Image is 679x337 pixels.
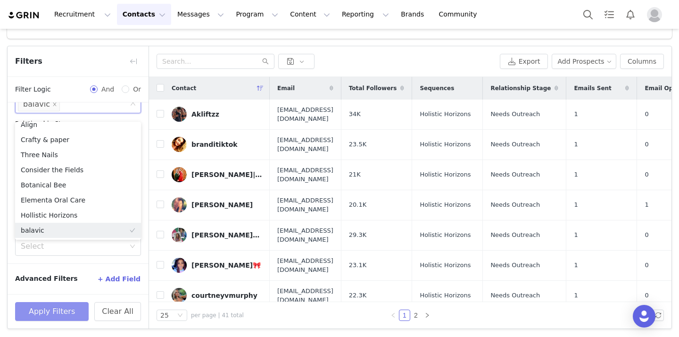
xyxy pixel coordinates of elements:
a: [PERSON_NAME]🔷SoftGrind-RealResults [172,227,262,243]
img: c8a607bf-226d-45dd-b10e-198fcc756cac.jpg [172,288,187,303]
span: 20.1K [349,200,366,210]
a: 1 [399,310,410,320]
button: Content [284,4,336,25]
span: [EMAIL_ADDRESS][DOMAIN_NAME] [277,226,333,244]
span: Filters [15,56,42,67]
i: icon: check [130,122,135,127]
img: fc3ffbbb-69e2-4104-8ca6-66cdb4c909d2--s.jpg [172,258,187,273]
span: [EMAIL_ADDRESS][DOMAIN_NAME] [277,286,333,305]
li: Next Page [422,310,433,321]
button: Contacts [117,4,171,25]
i: icon: down [130,244,135,250]
img: grin logo [8,11,41,20]
a: [PERSON_NAME] [172,197,262,212]
span: Holistic Horizons [420,170,471,179]
li: balavic [15,223,141,238]
li: Elementa Oral Care [15,193,141,208]
div: [PERSON_NAME] [191,201,253,209]
span: 1 [574,261,578,270]
li: Align [15,117,141,132]
li: Botanical Bee [15,177,141,193]
i: icon: check [130,197,135,203]
li: Three Nails [15,147,141,162]
div: courtneyvmurphy [191,292,257,299]
span: 23.5K [349,140,366,149]
span: 23.1K [349,261,366,270]
button: Columns [620,54,664,69]
span: 1 [574,200,578,210]
span: 1 [574,140,578,149]
span: [EMAIL_ADDRESS][DOMAIN_NAME] [277,196,333,214]
li: Previous Page [388,310,399,321]
i: icon: down [177,312,183,319]
img: placeholder-profile.jpg [647,7,662,22]
span: 29.3K [349,230,366,240]
i: icon: check [130,182,135,188]
i: icon: check [130,227,135,233]
span: Needs Outreach [490,200,540,210]
i: icon: search [262,58,269,65]
button: Add Prospects [552,54,617,69]
div: Relationship Stage [15,119,141,128]
div: [PERSON_NAME]🎀 [191,261,261,269]
div: [PERSON_NAME]|momma|Digitalmarking [191,171,262,178]
a: [PERSON_NAME]|momma|Digitalmarking [172,167,262,182]
i: icon: right [424,312,430,318]
span: Or [129,84,141,94]
button: + Add Field [97,271,141,286]
span: 1 [574,230,578,240]
a: branditiktok [172,137,262,152]
span: 22.3K [349,291,366,300]
i: icon: check [130,152,135,158]
button: Export [500,54,548,69]
button: Recruitment [49,4,116,25]
button: Search [578,4,598,25]
button: Program [230,4,284,25]
i: icon: check [130,137,135,143]
li: 2 [410,310,422,321]
span: Needs Outreach [490,230,540,240]
button: Profile [641,7,671,22]
button: Notifications [620,4,641,25]
a: Akliftzz [172,107,262,122]
span: Total Followers [349,84,397,93]
a: Brands [395,4,432,25]
span: Needs Outreach [490,110,540,119]
div: branditiktok [191,141,238,148]
div: balavic [23,97,50,112]
li: balavic [18,96,60,111]
span: 1 [574,110,578,119]
span: Filter Logic [15,84,51,94]
span: Email [277,84,295,93]
a: [PERSON_NAME]🎀 [172,258,262,273]
button: Clear All [94,302,141,321]
span: Relationship Stage [490,84,551,93]
button: Apply Filters [15,302,89,321]
a: courtneyvmurphy [172,288,262,303]
span: 21K [349,170,361,179]
span: 1 [574,170,578,179]
i: icon: check [130,167,135,173]
span: Contact [172,84,196,93]
span: per page | 41 total [191,311,244,320]
a: 2 [411,310,421,320]
span: 1 [574,291,578,300]
div: Open Intercom Messenger [633,305,655,328]
span: Holistic Horizons [420,110,471,119]
li: Consider the Fields [15,162,141,177]
li: Hollistic Horizons [15,208,141,223]
span: Holistic Horizons [420,230,471,240]
span: And [98,84,118,94]
span: [EMAIL_ADDRESS][DOMAIN_NAME] [277,135,333,154]
span: [EMAIL_ADDRESS][DOMAIN_NAME] [277,256,333,275]
span: Holistic Horizons [420,200,471,210]
img: f466e207-3f8d-4e30-8a17-7a42374d1c2e.jpg [172,107,187,122]
i: icon: check [130,212,135,218]
div: [PERSON_NAME]🔷SoftGrind-RealResults [191,231,262,239]
span: [EMAIL_ADDRESS][DOMAIN_NAME] [277,166,333,184]
span: Holistic Horizons [420,140,471,149]
div: 25 [160,310,169,320]
span: Needs Outreach [490,261,540,270]
span: Holistic Horizons [420,261,471,270]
